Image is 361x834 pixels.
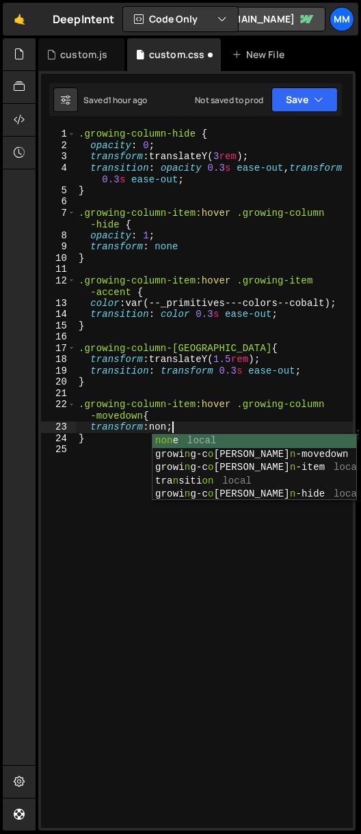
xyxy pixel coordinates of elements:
div: 19 [41,365,76,377]
div: 8 [41,230,76,242]
a: mm [330,7,354,31]
button: Save [271,87,338,112]
div: 18 [41,354,76,365]
div: 10 [41,253,76,264]
div: 14 [41,309,76,320]
div: 25 [41,444,76,456]
div: 9 [41,241,76,253]
div: Saved [83,94,147,106]
div: 17 [41,343,76,355]
div: 21 [41,388,76,400]
div: 15 [41,320,76,332]
div: DeepIntent [53,11,115,27]
a: [DOMAIN_NAME] [202,7,325,31]
div: 4 [41,163,76,185]
a: 🤙 [3,3,36,36]
div: 1 hour ago [108,94,148,106]
div: 3 [41,151,76,163]
div: Not saved to prod [195,94,263,106]
div: 22 [41,399,76,421]
div: 16 [41,331,76,343]
div: 23 [41,421,76,433]
div: 5 [41,185,76,197]
div: custom.js [60,48,107,61]
div: 2 [41,140,76,152]
div: 12 [41,275,76,298]
div: New File [232,48,289,61]
div: 7 [41,208,76,230]
div: custom.css [149,48,205,61]
div: 20 [41,376,76,388]
div: 13 [41,298,76,309]
button: Code Only [123,7,238,31]
div: 6 [41,196,76,208]
div: 11 [41,264,76,275]
div: 24 [41,433,76,445]
div: 1 [41,128,76,140]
